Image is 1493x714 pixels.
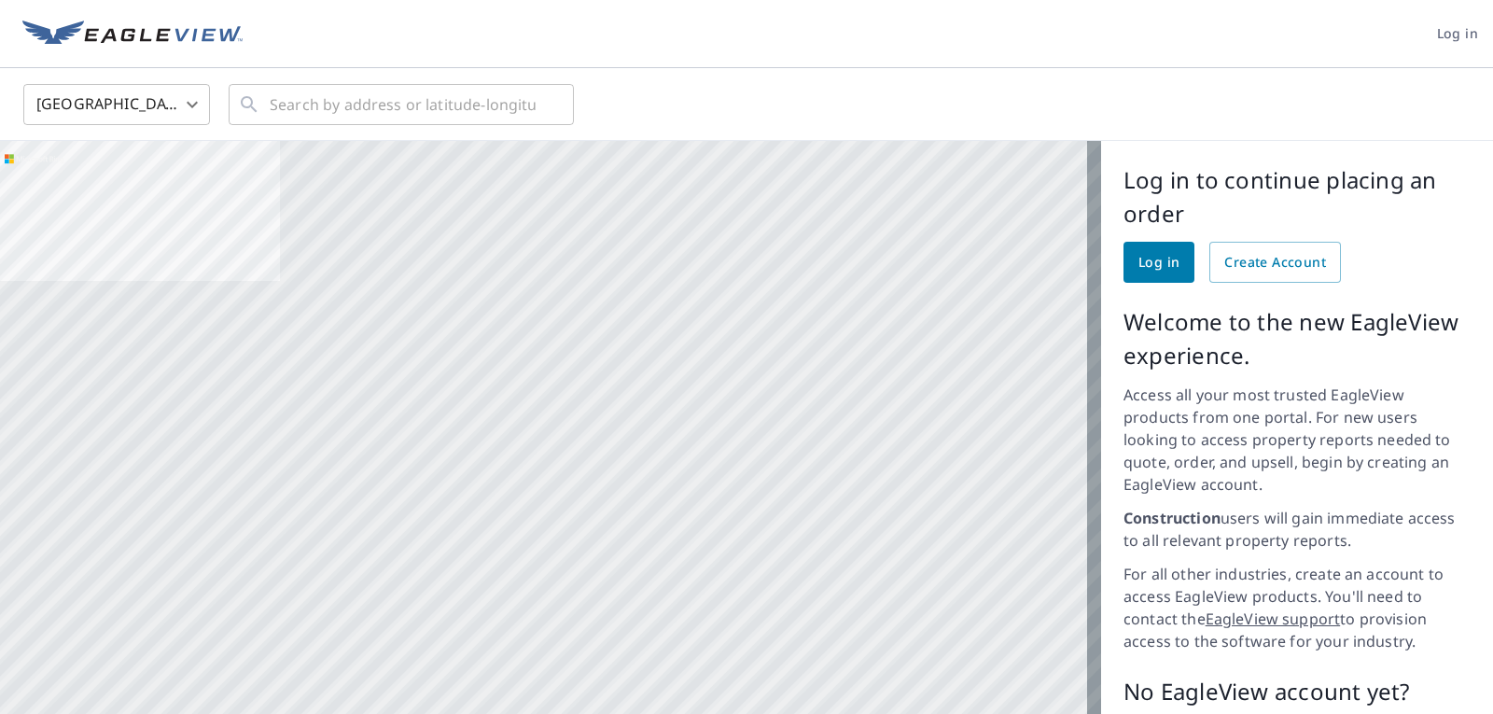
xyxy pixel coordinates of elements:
strong: Construction [1123,508,1221,528]
span: Log in [1138,251,1179,274]
div: [GEOGRAPHIC_DATA] [23,78,210,131]
input: Search by address or latitude-longitude [270,78,536,131]
a: Log in [1123,242,1194,283]
span: Log in [1437,22,1478,46]
p: Access all your most trusted EagleView products from one portal. For new users looking to access ... [1123,384,1471,496]
img: EV Logo [22,21,243,49]
a: EagleView support [1206,609,1341,629]
span: Create Account [1224,251,1326,274]
a: Create Account [1209,242,1341,283]
p: No EagleView account yet? [1123,675,1471,708]
p: For all other industries, create an account to access EagleView products. You'll need to contact ... [1123,563,1471,652]
p: Welcome to the new EagleView experience. [1123,305,1471,372]
p: Log in to continue placing an order [1123,163,1471,231]
p: users will gain immediate access to all relevant property reports. [1123,507,1471,552]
